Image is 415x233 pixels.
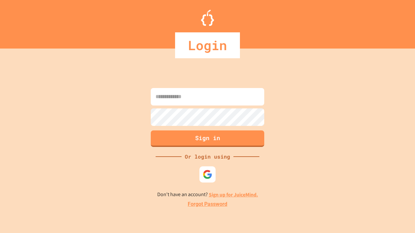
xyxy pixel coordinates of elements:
[188,200,227,208] a: Forgot Password
[201,10,214,26] img: Logo.svg
[175,32,240,58] div: Login
[182,153,233,161] div: Or login using
[209,191,258,198] a: Sign up for JuiceMind.
[203,170,212,179] img: google-icon.svg
[157,191,258,199] p: Don't have an account?
[151,130,264,147] button: Sign in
